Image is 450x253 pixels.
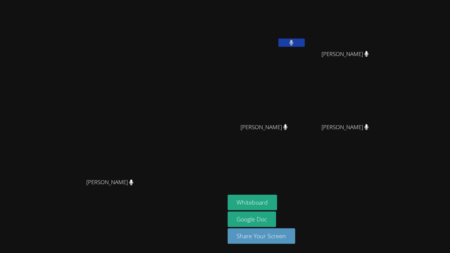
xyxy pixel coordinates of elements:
[240,123,288,132] span: [PERSON_NAME]
[322,123,369,132] span: [PERSON_NAME]
[228,195,277,210] button: Whiteboard
[322,49,369,59] span: [PERSON_NAME]
[86,178,133,187] span: [PERSON_NAME]
[228,228,295,244] button: Share Your Screen
[228,211,276,227] a: Google Doc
